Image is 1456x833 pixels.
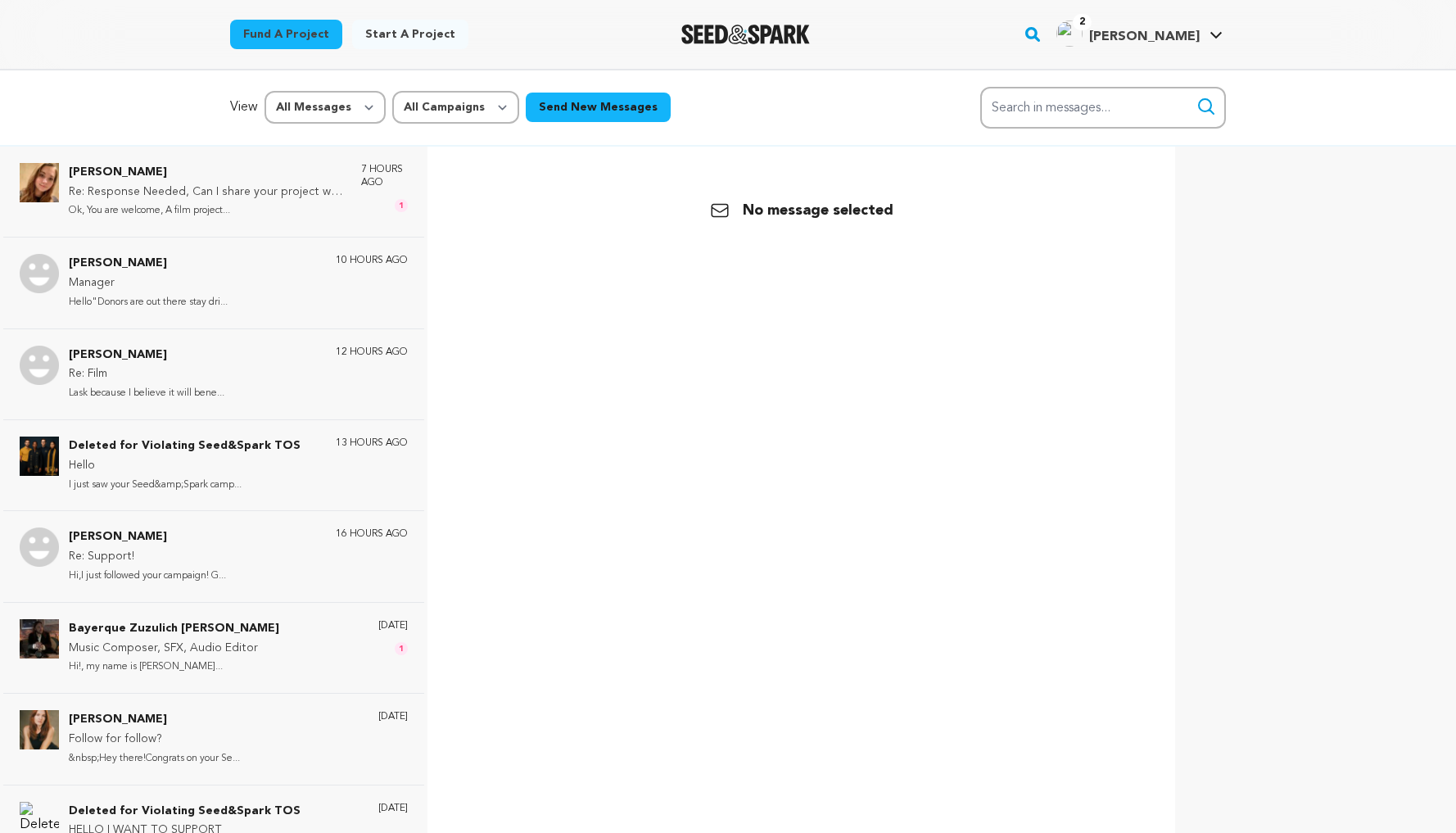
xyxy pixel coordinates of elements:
p: 13 hours ago [336,437,408,450]
span: 1 [395,199,408,212]
p: [PERSON_NAME] [69,254,228,274]
img: Sarah Joy Photo [20,254,59,293]
a: Start a project [352,20,468,49]
p: No message selected [710,199,893,222]
a: Fund a project [230,20,342,49]
span: 1 [395,642,408,655]
p: 16 hours ago [336,527,408,541]
p: Hello"Donors are out there stay dri... [69,293,228,312]
p: Re: Film [69,364,224,384]
p: Lask because I believe it will bene... [69,384,224,403]
p: [DATE] [378,802,408,815]
p: [PERSON_NAME] [69,346,224,365]
p: [PERSON_NAME] [69,527,226,547]
p: 12 hours ago [336,346,408,359]
p: Ok, You are welcome, A film project... [69,201,345,220]
p: [PERSON_NAME] [69,163,345,183]
p: View [230,97,258,117]
img: Emma Martinez Photo [20,163,59,202]
a: Seed&Spark Homepage [681,25,810,44]
p: 7 hours ago [361,163,408,189]
p: Music Composer, SFX, Audio Editor [69,639,279,659]
div: Fleming F.'s Profile [1056,20,1200,47]
p: Re: Support! [69,547,226,567]
p: I just saw your Seed&amp;Spark camp... [69,476,301,495]
img: Samuel Eric Photo [20,346,59,385]
a: Fleming F.'s Profile [1053,17,1226,47]
p: Re: Response Needed, Can I share your project with my friend and family!!! [69,183,345,202]
p: Deleted for Violating Seed&Spark TOS [69,802,301,822]
p: [DATE] [378,619,408,632]
img: ACg8ocItP6AZ6RdpRRbyrUi1Qj74W5eKEPXrlXan2VOF08jA4mZwQU1UZw=s96-c [1056,20,1083,47]
span: Fleming F.'s Profile [1053,17,1226,52]
p: Deleted for Violating Seed&Spark TOS [69,437,301,456]
p: [DATE] [378,710,408,723]
img: Deleted for Violating Seed&Spark TOS Photo [20,437,59,476]
img: Bayerque Zuzulich Duggan Photo [20,619,59,659]
p: &nbsp;Hey there!Congrats on your Se... [69,749,240,768]
p: Hello [69,456,301,476]
p: [PERSON_NAME] [69,710,240,730]
input: Search in messages... [980,87,1226,129]
p: Hi!, my name is [PERSON_NAME]... [69,658,279,677]
p: 10 hours ago [336,254,408,267]
p: Hi,I just followed your campaign! G... [69,567,226,586]
span: 2 [1073,14,1092,30]
img: Seed&Spark Logo Dark Mode [681,25,810,44]
span: [PERSON_NAME] [1089,30,1200,43]
img: Mariana Hutchinson Photo [20,527,59,567]
p: Bayerque Zuzulich [PERSON_NAME] [69,619,279,639]
p: Manager [69,274,228,293]
img: Cerridwyn McCaffrey Photo [20,710,59,749]
button: Send New Messages [526,93,671,122]
p: Follow for follow? [69,730,240,749]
